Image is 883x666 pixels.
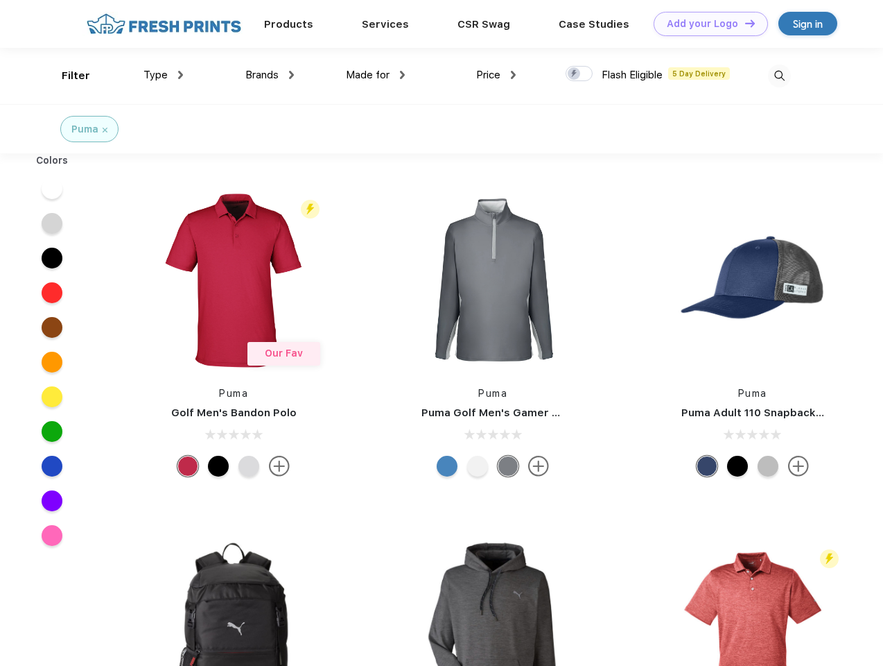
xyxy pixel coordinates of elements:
img: more.svg [269,456,290,477]
span: Flash Eligible [602,69,663,81]
div: Bright Cobalt [437,456,457,477]
div: Colors [26,153,79,168]
div: Puma [71,122,98,137]
span: 5 Day Delivery [668,67,730,80]
img: flash_active_toggle.svg [820,549,839,568]
div: Bright White [467,456,488,477]
img: func=resize&h=266 [661,188,845,373]
div: Puma Black [208,456,229,477]
div: Pma Blk Pma Blk [727,456,748,477]
span: Price [476,69,500,81]
div: Ski Patrol [177,456,198,477]
div: Filter [62,68,90,84]
img: DT [745,19,755,27]
span: Our Fav [265,348,303,359]
div: Add your Logo [667,18,738,30]
img: more.svg [788,456,809,477]
span: Made for [346,69,390,81]
a: Puma [478,388,507,399]
div: Peacoat with Qut Shd [697,456,717,477]
img: desktop_search.svg [768,65,791,87]
a: Puma [738,388,767,399]
span: Brands [245,69,279,81]
div: Quiet Shade [498,456,518,477]
img: func=resize&h=266 [401,188,585,373]
img: filter_cancel.svg [103,128,107,133]
a: Sign in [778,12,837,35]
a: Products [264,18,313,31]
a: CSR Swag [457,18,510,31]
div: Sign in [793,16,823,32]
img: fo%20logo%202.webp [82,12,245,36]
span: Type [143,69,168,81]
img: dropdown.png [178,71,183,79]
img: dropdown.png [511,71,516,79]
a: Puma [219,388,248,399]
a: Puma Golf Men's Gamer Golf Quarter-Zip [421,407,640,419]
a: Services [362,18,409,31]
div: High Rise [238,456,259,477]
img: flash_active_toggle.svg [301,200,320,219]
img: dropdown.png [400,71,405,79]
a: Golf Men's Bandon Polo [171,407,297,419]
img: func=resize&h=266 [141,188,326,373]
img: dropdown.png [289,71,294,79]
img: more.svg [528,456,549,477]
div: Quarry with Brt Whit [758,456,778,477]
